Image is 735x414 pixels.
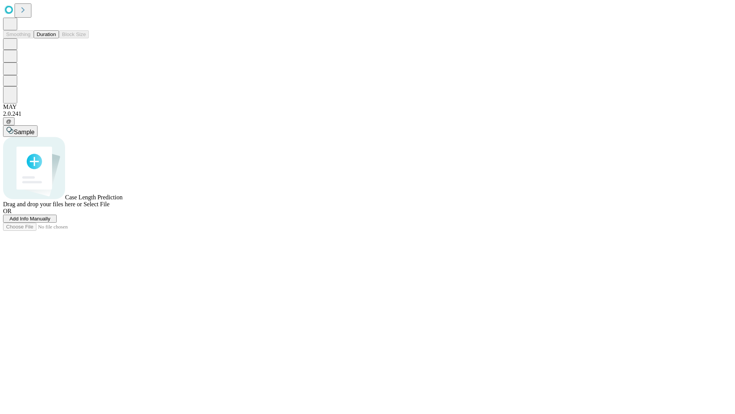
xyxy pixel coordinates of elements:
[10,216,51,222] span: Add Info Manually
[14,129,34,135] span: Sample
[83,201,109,207] span: Select File
[59,30,89,38] button: Block Size
[3,117,15,125] button: @
[65,194,122,200] span: Case Length Prediction
[3,125,38,137] button: Sample
[3,110,732,117] div: 2.0.241
[6,118,11,124] span: @
[3,208,11,214] span: OR
[3,30,34,38] button: Smoothing
[3,103,732,110] div: MAY
[34,30,59,38] button: Duration
[3,215,57,223] button: Add Info Manually
[3,201,82,207] span: Drag and drop your files here or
